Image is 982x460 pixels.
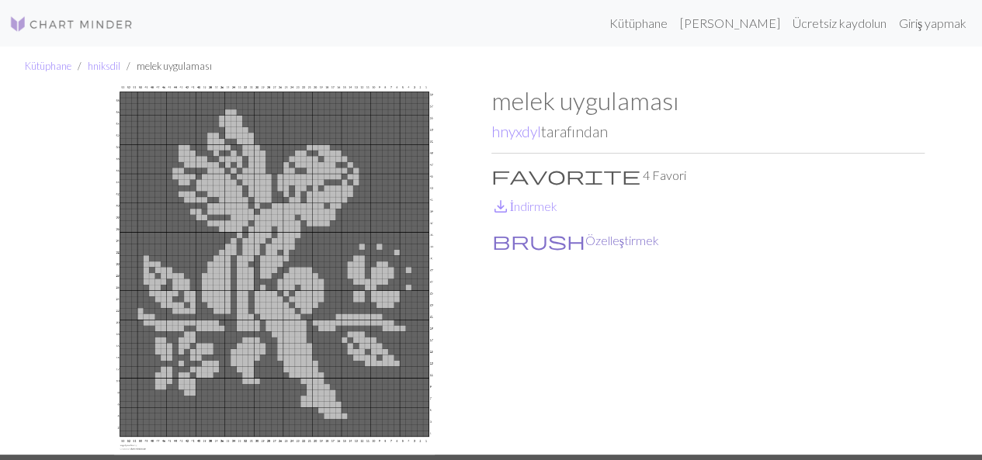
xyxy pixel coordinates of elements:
i: Download [491,197,510,216]
img: melek uygulaması [58,86,491,454]
span: brush [492,230,585,251]
font: 4 Favori [643,168,686,182]
img: Logo [9,15,134,33]
a: hnyxdyl [491,123,541,140]
a: hniksdil [88,60,120,72]
font: Özelleştirmek [585,233,659,247]
font: Ücretsiz kaydolun [793,16,887,30]
a: [PERSON_NAME] [674,8,786,39]
font: Kütüphane [609,16,668,30]
a: Kütüphane [603,8,674,39]
i: Favourite [491,166,640,185]
font: melek uygulaması [137,60,212,72]
i: Customise [492,231,585,250]
font: tarafından [541,123,608,140]
a: Kütüphane [25,60,71,72]
font: melek uygulaması [491,85,679,116]
font: Giriş yapmak [899,16,966,30]
a: Giriş yapmak [893,8,973,39]
a: Downloadİndirmek [491,199,557,213]
button: CustomiseÖzelleştirmek [491,228,660,251]
a: Ücretsiz kaydolun [786,8,893,39]
span: favorite [491,164,640,186]
font: [PERSON_NAME] [680,16,780,30]
span: save_alt [491,195,510,217]
font: İndirmek [510,199,557,213]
